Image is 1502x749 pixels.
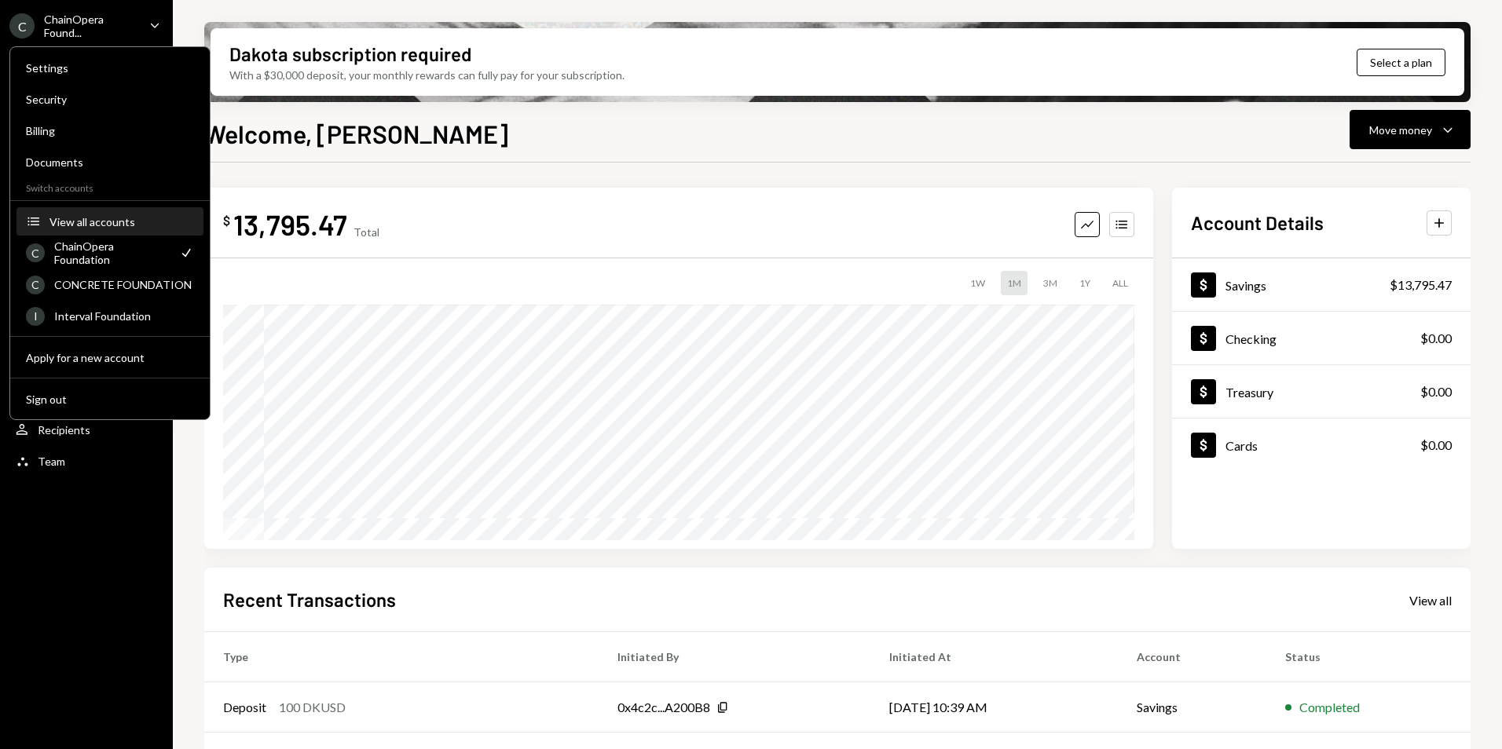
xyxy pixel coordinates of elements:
[1266,632,1471,682] th: Status
[26,243,45,262] div: C
[964,271,991,295] div: 1W
[38,455,65,468] div: Team
[54,278,194,291] div: CONCRETE FOUNDATION
[1172,312,1471,364] a: Checking$0.00
[26,93,194,106] div: Security
[49,215,194,228] div: View all accounts
[38,423,90,437] div: Recipients
[617,698,710,717] div: 0x4c2c...A200B8
[16,385,203,414] button: Sign out
[1409,593,1452,608] div: View all
[204,632,599,682] th: Type
[1420,329,1452,348] div: $0.00
[1420,436,1452,455] div: $0.00
[1420,382,1452,401] div: $0.00
[1369,122,1432,138] div: Move money
[1357,49,1445,76] button: Select a plan
[354,225,379,239] div: Total
[1409,591,1452,608] a: View all
[54,239,169,266] div: ChainOpera Foundation
[1350,110,1471,149] button: Move money
[1172,418,1471,471] a: Cards$0.00
[1001,271,1028,295] div: 1M
[26,307,45,326] div: I
[9,415,163,444] a: Recipients
[1037,271,1064,295] div: 3M
[26,393,194,406] div: Sign out
[16,148,203,176] a: Documents
[870,632,1118,682] th: Initiated At
[16,270,203,298] a: CCONCRETE FOUNDATION
[26,155,194,169] div: Documents
[223,586,396,612] h2: Recent Transactions
[223,698,266,717] div: Deposit
[233,206,347,242] div: 13,795.47
[54,309,194,323] div: Interval Foundation
[1073,271,1097,295] div: 1Y
[16,116,203,144] a: Billing
[16,85,203,113] a: Security
[26,61,194,75] div: Settings
[204,118,508,149] h1: Welcome, [PERSON_NAME]
[870,682,1118,733] td: [DATE] 10:39 AM
[599,632,870,682] th: Initiated By
[1225,278,1266,293] div: Savings
[1106,271,1134,295] div: ALL
[229,41,471,67] div: Dakota subscription required
[16,208,203,236] button: View all accounts
[9,13,35,38] div: C
[1225,331,1277,346] div: Checking
[1118,682,1266,733] td: Savings
[44,13,137,39] div: ChainOpera Found...
[26,276,45,294] div: C
[1172,258,1471,311] a: Savings$13,795.47
[223,213,230,228] div: $
[1225,385,1273,400] div: Treasury
[9,447,163,475] a: Team
[10,179,210,194] div: Switch accounts
[26,351,194,364] div: Apply for a new account
[1191,210,1324,236] h2: Account Details
[279,698,346,717] div: 100 DKUSD
[1299,698,1360,717] div: Completed
[229,67,625,83] div: With a $30,000 deposit, your monthly rewards can fully pay for your subscription.
[1118,632,1266,682] th: Account
[1390,276,1452,294] div: $13,795.47
[26,124,194,137] div: Billing
[16,301,203,330] a: IInterval Foundation
[1172,365,1471,418] a: Treasury$0.00
[16,53,203,82] a: Settings
[1225,438,1258,453] div: Cards
[16,344,203,372] button: Apply for a new account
